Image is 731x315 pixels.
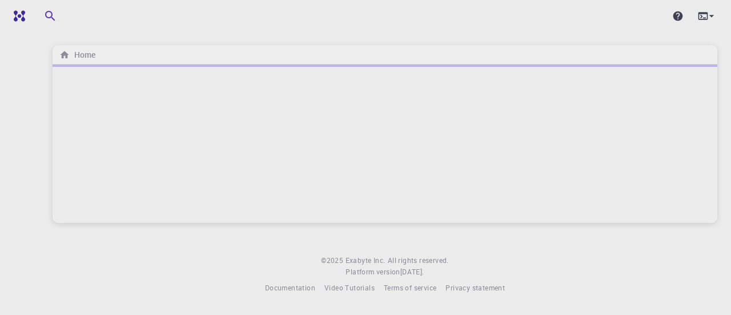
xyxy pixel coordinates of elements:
img: logo [9,10,25,22]
span: Privacy statement [445,283,505,292]
span: Documentation [265,283,315,292]
a: Exabyte Inc. [346,255,385,266]
a: Terms of service [384,282,436,294]
a: Documentation [265,282,315,294]
span: Exabyte Inc. [346,256,385,265]
a: [DATE]. [400,266,424,278]
a: Video Tutorials [324,282,375,294]
span: Platform version [346,266,400,278]
span: Terms of service [384,283,436,292]
a: Privacy statement [445,282,505,294]
span: [DATE] . [400,267,424,276]
span: Video Tutorials [324,283,375,292]
nav: breadcrumb [57,49,98,61]
span: © 2025 [321,255,345,266]
h6: Home [70,49,95,61]
span: All rights reserved. [388,255,449,266]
